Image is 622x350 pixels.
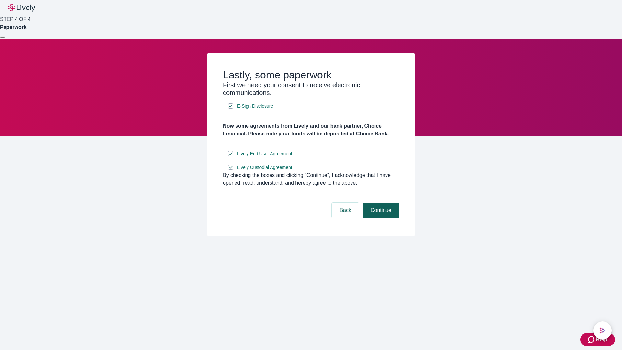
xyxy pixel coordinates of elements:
[332,203,359,218] button: Back
[223,69,399,81] h2: Lastly, some paperwork
[223,171,399,187] div: By checking the boxes and clicking “Continue", I acknowledge that I have opened, read, understand...
[580,333,615,346] button: Zendesk support iconHelp
[236,150,294,158] a: e-sign disclosure document
[236,102,274,110] a: e-sign disclosure document
[588,336,596,344] svg: Zendesk support icon
[237,164,292,171] span: Lively Custodial Agreement
[237,103,273,110] span: E-Sign Disclosure
[223,122,399,138] h4: Now some agreements from Lively and our bank partner, Choice Financial. Please note your funds wi...
[599,327,606,334] svg: Lively AI Assistant
[223,81,399,97] h3: First we need your consent to receive electronic communications.
[237,150,292,157] span: Lively End User Agreement
[593,321,612,340] button: chat
[363,203,399,218] button: Continue
[8,4,35,12] img: Lively
[596,336,607,344] span: Help
[236,163,294,171] a: e-sign disclosure document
